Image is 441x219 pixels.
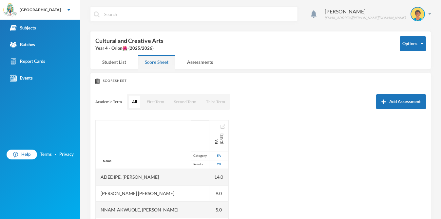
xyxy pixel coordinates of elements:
[411,8,424,21] img: STUDENT
[209,202,228,218] div: 5.0
[55,151,56,158] div: ·
[138,55,175,69] div: Score Sheet
[96,185,209,202] div: [PERSON_NAME] [PERSON_NAME]
[400,36,426,51] button: Options
[180,55,220,69] div: Assessments
[209,152,228,160] div: Formative Assessment
[144,96,167,108] button: First Term
[95,99,122,104] p: Academic Term
[129,96,140,108] button: All
[95,36,390,52] div: Cultural and Creative Arts
[40,151,52,158] a: Terms
[95,55,133,69] div: Student List
[325,8,406,15] div: [PERSON_NAME]
[10,58,45,65] div: Report Cards
[191,152,209,160] div: Category
[96,169,209,185] div: Adedipe, [PERSON_NAME]
[104,7,294,22] input: Search
[376,94,426,109] button: Add Assessment
[95,78,426,84] div: Scoresheet
[209,185,228,202] div: 9.0
[214,134,219,144] span: F.A
[220,124,225,129] img: edit
[59,151,74,158] a: Privacy
[214,134,224,144] div: Formative Assessment
[171,96,200,108] button: Second Term
[96,153,118,169] div: Name
[191,160,209,169] div: Points
[325,15,406,20] div: [EMAIL_ADDRESS][PERSON_NAME][DOMAIN_NAME]
[20,7,61,13] div: [GEOGRAPHIC_DATA]
[10,41,35,48] div: Batches
[209,160,228,169] div: 20
[4,4,17,17] img: logo
[209,169,228,185] div: 14.0
[220,124,225,129] button: Edit Assessment
[10,25,36,31] div: Subjects
[7,150,37,159] a: Help
[96,202,209,218] div: Nnam-akwuole, [PERSON_NAME]
[95,45,390,52] div: Year 4 - Orion🌺 (2025/2026)
[10,75,33,82] div: Events
[203,96,228,108] button: Third Term
[94,11,100,17] img: search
